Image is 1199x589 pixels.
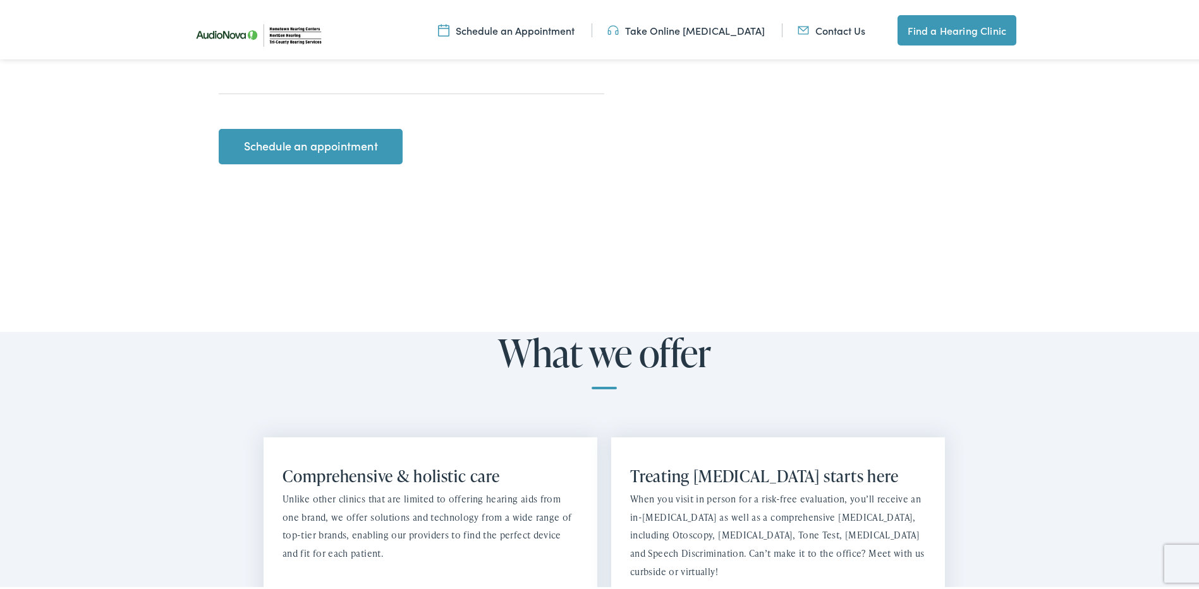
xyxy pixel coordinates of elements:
h2: What we offer [257,329,952,387]
a: Contact Us [798,21,865,35]
h2: Treating [MEDICAL_DATA] starts here [630,464,926,483]
a: Schedule an appointment [219,126,403,162]
img: utility icon [607,21,619,35]
p: When you visit in person for a risk-free evaluation, you’ll receive an in-[MEDICAL_DATA] as well ... [630,488,926,579]
img: utility icon [438,21,449,35]
img: utility icon [798,21,809,35]
p: Unlike other clinics that are limited to offering hearing aids from one brand, we offer solutions... [283,488,578,561]
a: Take Online [MEDICAL_DATA] [607,21,765,35]
h2: Comprehensive & holistic care [283,464,578,483]
a: Schedule an Appointment [438,21,575,35]
a: Find a Hearing Clinic [898,13,1016,43]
